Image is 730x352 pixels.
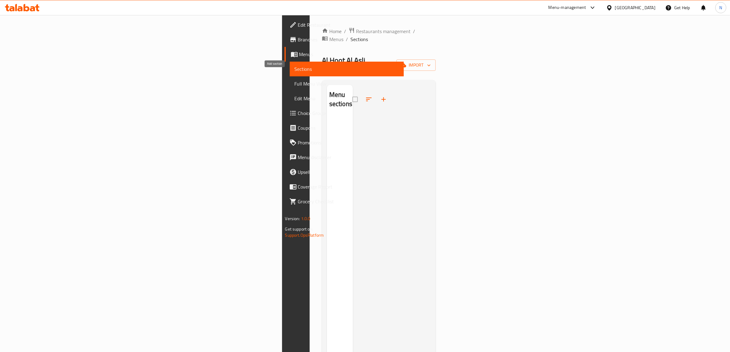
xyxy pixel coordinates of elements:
span: N [719,4,722,11]
span: Coupons [298,124,399,132]
nav: Menu sections [327,114,353,119]
span: 1.0.0 [301,215,311,223]
span: Get support on: [285,225,313,233]
span: Upsell [298,168,399,176]
span: Edit Menu [295,95,399,102]
a: Coupons [285,121,404,135]
a: Branches [285,32,404,47]
span: Menu disclaimer [298,154,399,161]
span: import [401,61,431,69]
a: Menus [285,47,404,62]
a: Upsell [285,165,404,179]
a: Promotions [285,135,404,150]
span: Branches [298,36,399,43]
button: import [396,59,436,71]
span: Menus [299,51,399,58]
span: Edit Restaurant [298,21,399,29]
a: Support.OpsPlatform [285,231,324,239]
a: Choice Groups [285,106,404,121]
a: Edit Restaurant [285,17,404,32]
a: Sections [290,62,404,76]
a: Edit Menu [290,91,404,106]
a: Grocery Checklist [285,194,404,209]
a: Menu disclaimer [285,150,404,165]
span: Full Menu View [295,80,399,87]
span: Grocery Checklist [298,198,399,205]
span: Sections [295,65,399,73]
li: / [413,28,415,35]
div: [GEOGRAPHIC_DATA] [615,4,655,11]
span: Promotions [298,139,399,146]
span: Version: [285,215,300,223]
span: Choice Groups [298,109,399,117]
div: Menu-management [548,4,586,11]
a: Full Menu View [290,76,404,91]
span: Coverage Report [298,183,399,190]
a: Coverage Report [285,179,404,194]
